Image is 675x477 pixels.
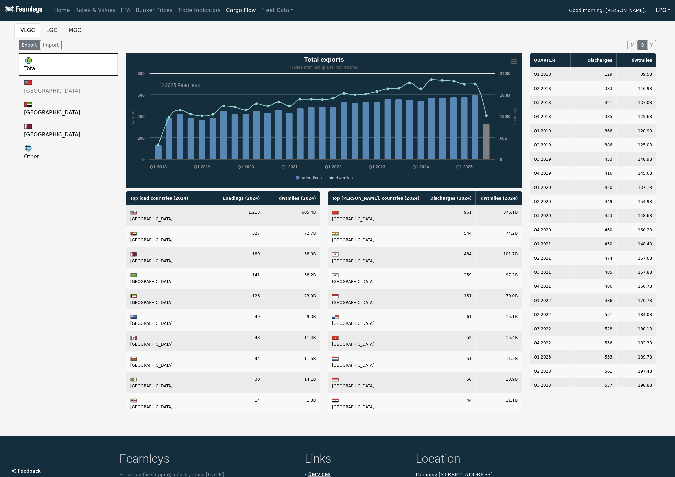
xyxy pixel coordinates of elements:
td: 605.4B [264,205,320,226]
td: Q3 2022 [530,322,571,336]
td: 385 [571,110,617,124]
th: dwtmiles ( 2024 ) [476,191,522,205]
td: 74.2B [476,226,522,247]
td: [GEOGRAPHIC_DATA] [126,393,208,414]
td: 167.6B [617,251,656,265]
td: 49 [208,310,264,331]
td: 101.7B [476,247,522,268]
td: 44 [208,351,264,372]
td: Q3 2023 [530,378,571,393]
td: [GEOGRAPHIC_DATA] [328,372,425,393]
a: Trade Indicators [175,4,223,17]
a: FFA [118,4,133,17]
td: 79.0B [476,289,522,310]
td: 1.3B [264,393,320,414]
td: 23.9B [264,289,320,310]
text: 0 [142,157,145,162]
td: [GEOGRAPHIC_DATA] [328,331,425,351]
td: 48 [208,331,264,351]
td: Q2 2022 [530,308,571,322]
img: Fearnleys Logo [3,6,42,14]
td: 449 [571,195,617,209]
td: Q1 2021 [530,237,571,251]
td: 170.7B [617,294,656,308]
td: Q2 2020 [530,195,571,209]
td: 141 [208,268,264,289]
th: Discharges ( 2024 ) [425,191,476,205]
text: 200 [138,136,145,141]
button: Q [638,40,647,50]
td: 460 [571,223,617,237]
td: 51 [425,351,476,372]
td: [GEOGRAPHIC_DATA] [126,205,208,226]
td: 184.0B [617,308,656,322]
td: [GEOGRAPHIC_DATA] [328,393,425,414]
th: Top [PERSON_NAME]. countries ( 2024 ) [328,191,425,205]
th: Top load countries ( 2024 ) [126,191,208,205]
a: Fleet Data [259,4,296,17]
td: 137.0B [617,96,656,110]
td: 61 [425,310,476,331]
button: M [628,40,638,50]
tspan: Trades from last quarter not finished [289,65,358,70]
td: 189.7B [617,350,656,364]
a: Cargo Flow [223,4,259,17]
td: 125.6B [617,110,656,124]
td: [GEOGRAPHIC_DATA] [126,289,208,310]
button: Y [647,40,656,50]
button: LGC [40,23,63,37]
text: Q1 2021 [281,164,298,169]
td: [GEOGRAPHIC_DATA] [328,310,425,331]
text: Q1 2024 [413,164,429,169]
td: [GEOGRAPHIC_DATA] [126,331,208,351]
td: 486 [571,294,617,308]
text: # loadings [302,175,322,180]
a: [GEOGRAPHIC_DATA] [19,76,118,98]
td: 11.2B [476,351,522,372]
td: Q3 2019 [530,152,571,166]
td: [GEOGRAPHIC_DATA] [126,310,208,331]
td: Q1 2023 [530,350,571,364]
td: 421 [571,96,617,110]
td: 52 [425,331,476,351]
td: Q4 2018 [530,110,571,124]
td: 44 [425,393,476,414]
td: Q4 2021 [530,279,571,294]
button: VLGC [14,23,40,37]
td: 126 [208,289,264,310]
td: 486 [571,279,617,294]
td: 15.1B [476,310,522,331]
td: 14.1B [264,372,320,393]
td: 120.9B [617,124,656,138]
th: dwtmiles [617,53,656,67]
td: 145.6B [617,166,656,180]
text: 400 [138,114,145,119]
text: cargoes [130,109,135,124]
td: 1,213 [208,205,264,226]
td: [GEOGRAPHIC_DATA] [328,247,425,268]
td: Q3 2018 [530,96,571,110]
td: 420 [571,180,617,195]
td: 536 [571,336,617,350]
td: 182.3B [617,336,656,350]
button: LPG [652,4,675,17]
td: Q1 2020 [530,180,571,195]
td: Q2 2019 [530,138,571,152]
text: Q1 2018 [150,164,167,169]
text: Q1 2020 [238,164,254,169]
td: [GEOGRAPHIC_DATA] [126,226,208,247]
button: Export [19,40,40,50]
a: Rates & Values [73,4,118,17]
h4: Location [416,452,556,468]
td: 453 [571,152,617,166]
td: Q1 2022 [530,294,571,308]
text: dwtmiles [336,175,353,180]
svg: Total exports [126,53,522,188]
td: 116.9B [617,81,656,96]
td: 327 [208,226,264,247]
text: 180B [500,93,510,98]
a: [GEOGRAPHIC_DATA] [19,120,118,141]
td: 531 [571,308,617,322]
td: Q3 2020 [530,209,571,223]
td: 474 [571,251,617,265]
